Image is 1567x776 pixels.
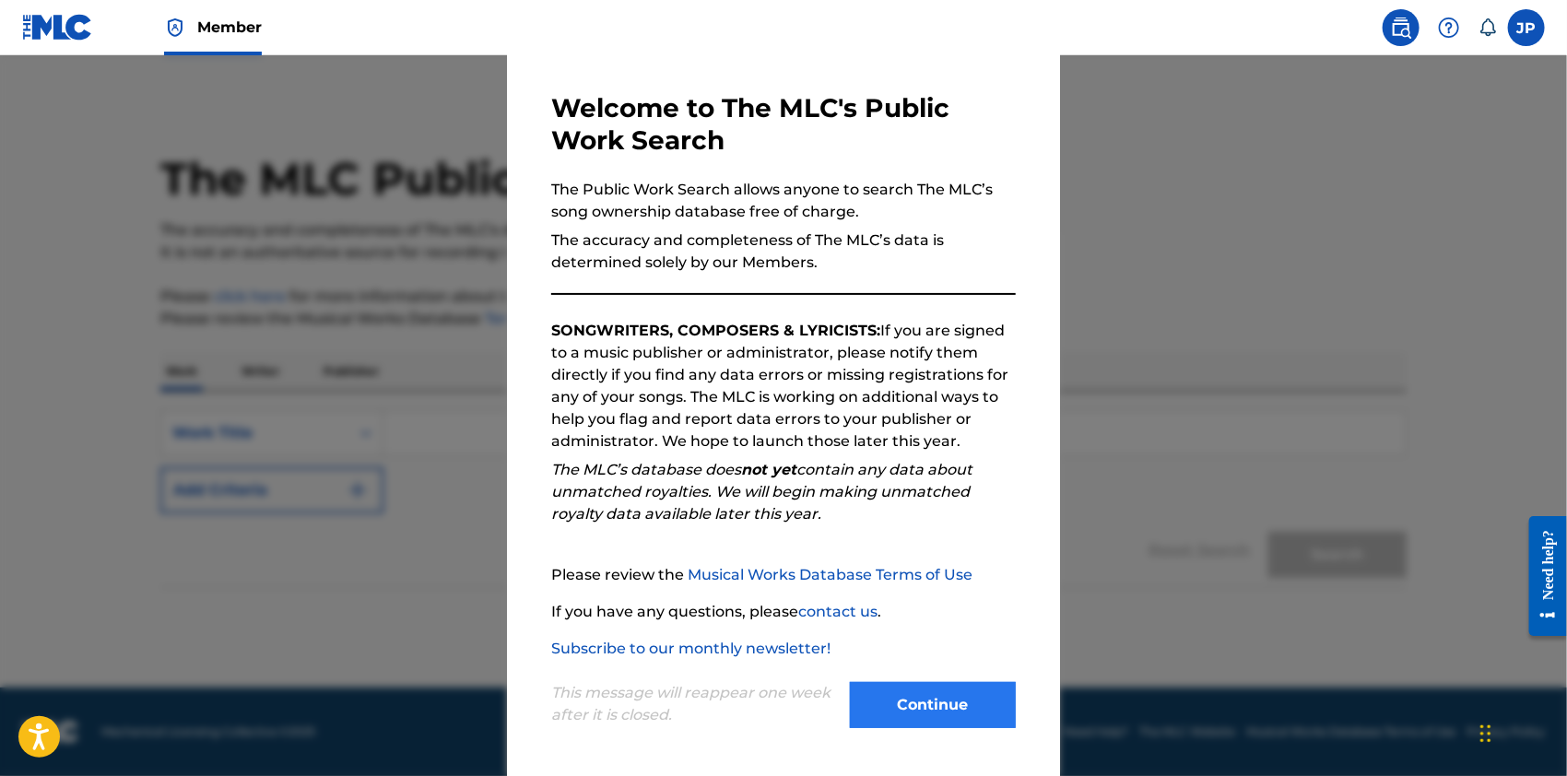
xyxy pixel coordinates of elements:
p: If you have any questions, please . [551,601,1016,623]
p: Please review the [551,564,1016,586]
div: User Menu [1508,9,1545,46]
img: MLC Logo [22,14,93,41]
a: contact us [798,603,878,620]
p: The Public Work Search allows anyone to search The MLC’s song ownership database free of charge. [551,179,1016,223]
a: Musical Works Database Terms of Use [688,566,972,583]
iframe: Chat Widget [1475,688,1567,776]
div: Help [1431,9,1467,46]
p: If you are signed to a music publisher or administrator, please notify them directly if you find ... [551,320,1016,453]
p: This message will reappear one week after it is closed. [551,682,839,726]
img: help [1438,17,1460,39]
p: The accuracy and completeness of The MLC’s data is determined solely by our Members. [551,229,1016,274]
strong: not yet [741,461,796,478]
button: Continue [850,682,1016,728]
strong: SONGWRITERS, COMPOSERS & LYRICISTS: [551,322,880,339]
a: Subscribe to our monthly newsletter! [551,640,831,657]
a: Public Search [1383,9,1420,46]
span: Member [197,17,262,38]
div: Notifications [1479,18,1497,37]
iframe: Resource Center [1515,501,1567,650]
img: Top Rightsholder [164,17,186,39]
div: Widget de chat [1475,688,1567,776]
em: The MLC’s database does contain any data about unmatched royalties. We will begin making unmatche... [551,461,972,523]
h3: Welcome to The MLC's Public Work Search [551,92,1016,157]
img: search [1390,17,1412,39]
div: Glisser [1480,706,1491,761]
